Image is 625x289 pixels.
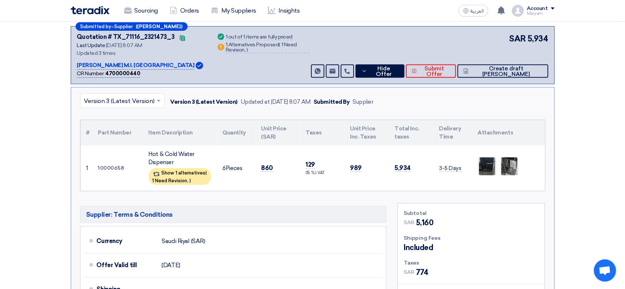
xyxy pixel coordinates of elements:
td: 10000658 [92,146,143,191]
h5: Supplier: Terms & Conditions [80,206,387,223]
span: 989 [350,164,362,172]
a: My Suppliers [205,3,262,19]
span: [DATE] [162,262,180,269]
div: Show 1 alternatives [149,168,211,185]
span: ( [206,170,207,176]
button: Hide Offer [356,64,404,78]
div: Submitted By [314,98,350,106]
p: [PERSON_NAME] M.I. [GEOGRAPHIC_DATA] [77,61,195,70]
th: Attachments [472,120,545,146]
th: Unit Price Inc. Taxes [344,120,389,146]
th: # [80,120,92,146]
img: desp_durra_1755760144240.jpeg [478,148,496,185]
span: ( [279,41,281,48]
td: Pieces [217,146,255,191]
div: Hot & Cold Water Dispenser [149,150,211,167]
div: Shipping Fees [404,234,539,242]
img: profile_test.png [512,5,524,17]
div: Subtotal [404,209,539,217]
div: Account [527,6,548,12]
span: [DATE] 8:07 AM [106,42,142,49]
th: Delivery Time [433,120,472,146]
div: (15 %) VAT [306,170,338,176]
div: Saudi Riyal (SAR) [162,234,205,248]
span: Supplier [115,24,133,29]
a: Sourcing [118,3,164,19]
span: Submit Offer [419,66,450,77]
button: العربية [459,5,488,17]
span: 860 [261,164,273,172]
span: 1 Need Revision, [226,41,297,53]
th: Unit Price (SAR) [255,120,300,146]
span: Last Update [77,42,105,49]
img: Verified Account [196,62,203,69]
img: durah_despensur_1755760162926.jpeg [500,148,518,185]
div: CR Number : [77,70,140,78]
span: العربية [470,9,484,14]
span: Create draft [PERSON_NAME] [470,66,542,77]
a: Orders [164,3,205,19]
b: 4700000440 [105,70,140,77]
th: Total Inc. taxes [389,120,433,146]
span: 6 [223,165,226,172]
td: 1 [80,146,92,191]
span: 5,934 [395,164,411,172]
b: ([PERSON_NAME]) [136,24,183,29]
img: Teradix logo [71,6,109,14]
div: Maryam [527,11,555,16]
span: Hide Offer [369,66,399,77]
th: Part Number [92,120,143,146]
th: Taxes [300,120,344,146]
span: 5,934 [528,33,548,45]
span: 129 [306,161,315,169]
th: Item Description [143,120,217,146]
div: Quotation # TX_71116_2321473_3 [77,33,175,41]
span: 774 [416,267,429,278]
div: Updated at [DATE] 8:07 AM [241,98,311,106]
span: SAR [509,33,526,45]
span: 1 Need Revision, [152,178,189,183]
div: – [76,22,188,31]
a: Open chat [594,259,616,282]
div: Supplier [353,98,373,106]
div: Taxes [404,259,539,267]
span: SAR [404,268,414,276]
div: Offer Valid till [97,256,156,274]
span: Submitted by [80,24,112,29]
button: Create draft [PERSON_NAME] [457,64,548,78]
button: Submit Offer [406,64,456,78]
div: Updated 3 times [77,49,207,57]
div: Version 3 (Latest Version) [171,98,238,106]
span: ) [190,178,191,183]
div: 1 Alternatives Proposed [226,42,310,53]
span: ) [247,47,248,53]
th: Quantity [217,120,255,146]
span: 5,160 [416,217,434,228]
span: Included [404,242,433,253]
a: Insights [262,3,305,19]
div: Currency [97,232,156,250]
span: 3-5 Days [439,165,462,172]
div: 1 out of 1 items are fully priced [226,34,292,40]
span: SAR [404,219,414,226]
